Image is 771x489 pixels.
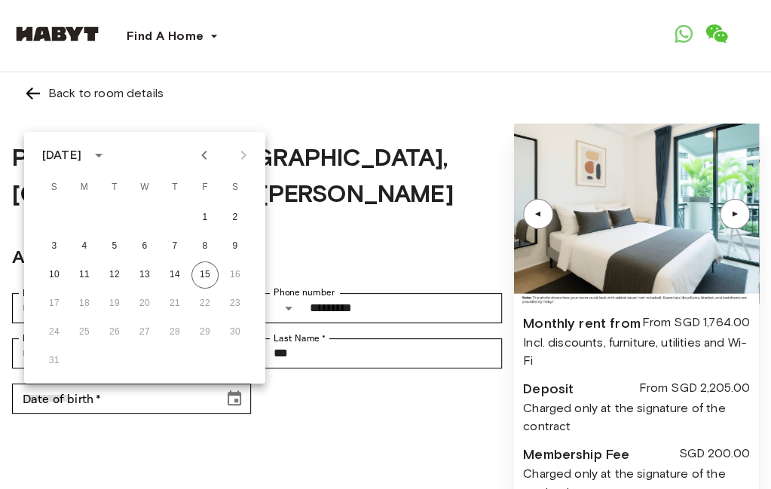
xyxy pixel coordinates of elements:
[191,173,219,203] span: Friday
[12,72,759,115] a: Left pointing arrowBack to room details
[131,233,158,260] button: 6
[191,233,219,260] button: 8
[161,173,188,203] span: Thursday
[727,209,742,219] div: ▲
[523,445,629,465] div: Membership Fee
[675,25,693,48] a: Open WhatsApp
[71,173,98,203] span: Monday
[42,146,81,164] div: [DATE]
[12,26,102,41] img: Habyt
[24,84,42,102] img: Left pointing arrow
[131,261,158,289] button: 13
[222,173,249,203] span: Saturday
[101,261,128,289] button: 12
[523,399,750,436] div: Charged only at the signature of the contract
[222,204,249,231] button: 2
[161,233,188,260] button: 7
[12,139,502,212] h1: Private Room in [GEOGRAPHIC_DATA], [GEOGRAPHIC_DATA][PERSON_NAME]
[641,313,750,334] div: From SGD 1,764.00
[101,173,128,203] span: Tuesday
[101,233,128,260] button: 5
[12,243,502,270] h2: Account details
[191,204,219,231] button: 1
[219,384,249,414] button: Choose date
[191,142,217,168] button: Previous month
[678,445,750,465] div: SGD 200.00
[71,261,98,289] button: 11
[71,233,98,260] button: 4
[41,233,68,260] button: 3
[23,286,52,300] label: Email
[638,379,750,399] div: From SGD 2,205.00
[523,334,750,370] div: Incl. discounts, furniture, utilities and Wi-Fi
[131,173,158,203] span: Wednesday
[523,313,641,334] div: Monthly rent from
[705,22,729,51] a: Show WeChat QR Code
[222,233,249,260] button: 9
[274,293,304,323] button: Select country
[41,173,68,203] span: Sunday
[48,84,164,102] div: Back to room details
[115,21,231,51] button: Find A Home
[191,261,219,289] button: 15
[127,27,203,45] span: Find A Home
[161,261,188,289] button: 14
[531,209,546,219] div: ▲
[523,379,574,399] div: Deposit
[23,332,75,345] label: First Name
[274,332,326,345] label: Last Name
[514,124,759,304] img: Image of the room
[86,142,112,168] button: calendar view is open, switch to year view
[41,261,68,289] button: 10
[274,286,335,299] label: Phone number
